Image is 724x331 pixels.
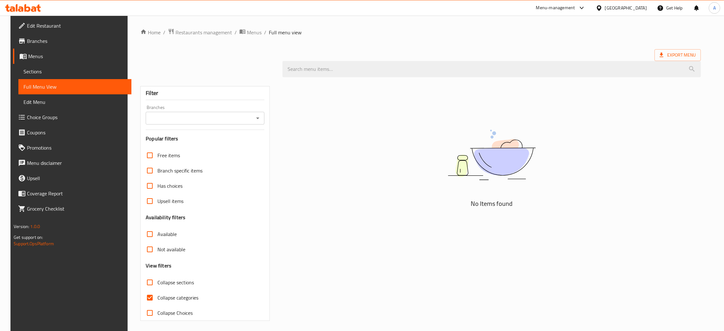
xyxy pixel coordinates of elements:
a: Sections [18,64,131,79]
a: Coverage Report [13,186,131,201]
span: Sections [23,68,126,75]
a: Home [140,29,161,36]
a: Menus [239,28,262,37]
a: Upsell [13,171,131,186]
a: Grocery Checklist [13,201,131,216]
span: A [713,4,716,11]
span: Collapse Choices [157,309,193,317]
span: Export Menu [654,49,701,61]
span: Available [157,230,177,238]
h3: Popular filters [146,135,264,142]
h5: No Items found [412,199,571,209]
a: Restaurants management [168,28,232,37]
span: Branch specific items [157,167,203,174]
span: Collapse categories [157,294,198,301]
a: Promotions [13,140,131,155]
a: Coupons [13,125,131,140]
a: Choice Groups [13,110,131,125]
a: Branches [13,33,131,49]
span: Full Menu View [23,83,126,91]
div: Menu-management [536,4,575,12]
span: Upsell items [157,197,183,205]
span: Branches [27,37,126,45]
div: Filter [146,86,264,100]
li: / [264,29,266,36]
span: Not available [157,246,185,253]
span: Coupons [27,129,126,136]
span: Edit Menu [23,98,126,106]
h3: View filters [146,262,171,269]
a: Edit Menu [18,94,131,110]
span: Get support on: [14,233,43,241]
h3: Availability filters [146,214,185,221]
span: Free items [157,152,180,159]
div: [GEOGRAPHIC_DATA] [605,4,647,11]
span: Edit Restaurant [27,22,126,30]
span: Menu disclaimer [27,159,126,167]
a: Full Menu View [18,79,131,94]
span: Menus [247,29,262,36]
li: / [163,29,165,36]
span: Collapse sections [157,279,194,286]
span: Has choices [157,182,183,190]
input: search [282,61,701,77]
span: Full menu view [269,29,302,36]
button: Open [253,114,262,123]
span: 1.0.0 [30,222,40,231]
nav: breadcrumb [140,28,701,37]
span: Upsell [27,174,126,182]
span: Restaurants management [176,29,232,36]
span: Version: [14,222,29,231]
a: Edit Restaurant [13,18,131,33]
span: Choice Groups [27,113,126,121]
span: Export Menu [660,51,696,59]
li: / [235,29,237,36]
a: Menus [13,49,131,64]
span: Menus [28,52,126,60]
a: Support.OpsPlatform [14,240,54,248]
span: Promotions [27,144,126,152]
a: Menu disclaimer [13,155,131,171]
span: Grocery Checklist [27,205,126,213]
img: dish.svg [412,113,571,197]
span: Coverage Report [27,190,126,197]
